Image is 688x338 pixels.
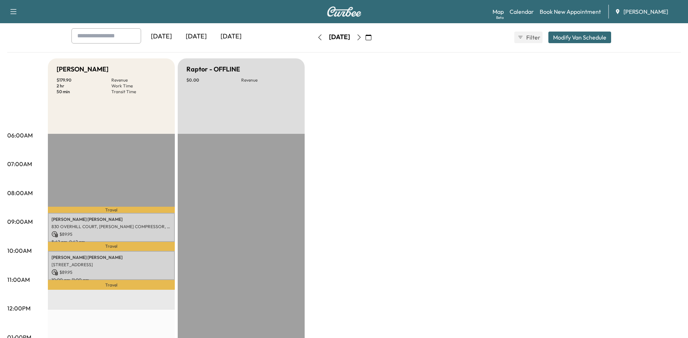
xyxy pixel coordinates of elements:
[496,15,504,20] div: Beta
[48,280,175,290] p: Travel
[7,189,33,197] p: 08:00AM
[186,64,240,74] h5: Raptor - OFFLINE
[510,7,534,16] a: Calendar
[52,217,171,222] p: [PERSON_NAME] [PERSON_NAME]
[52,224,171,230] p: 830 OVERHILL COURT, [PERSON_NAME] COMPRESSOR, [GEOGRAPHIC_DATA], [GEOGRAPHIC_DATA]
[57,77,111,83] p: $ 179.90
[329,33,350,42] div: [DATE]
[52,231,171,238] p: $ 89.95
[526,33,539,42] span: Filter
[57,89,111,95] p: 50 min
[57,64,108,74] h5: [PERSON_NAME]
[52,277,171,283] p: 10:00 am - 11:00 am
[52,239,171,245] p: 8:42 am - 9:42 am
[7,160,32,168] p: 07:00AM
[7,275,30,284] p: 11:00AM
[540,7,601,16] a: Book New Appointment
[327,7,362,17] img: Curbee Logo
[186,77,241,83] p: $ 0.00
[52,262,171,268] p: [STREET_ADDRESS]
[514,32,543,43] button: Filter
[7,131,33,140] p: 06:00AM
[48,242,175,251] p: Travel
[7,217,33,226] p: 09:00AM
[111,77,166,83] p: Revenue
[241,77,296,83] p: Revenue
[179,28,214,45] div: [DATE]
[52,269,171,276] p: $ 89.95
[48,207,175,213] p: Travel
[111,89,166,95] p: Transit Time
[7,304,30,313] p: 12:00PM
[52,255,171,260] p: [PERSON_NAME] [PERSON_NAME]
[144,28,179,45] div: [DATE]
[623,7,668,16] span: [PERSON_NAME]
[111,83,166,89] p: Work Time
[214,28,248,45] div: [DATE]
[57,83,111,89] p: 2 hr
[7,246,32,255] p: 10:00AM
[548,32,611,43] button: Modify Van Schedule
[493,7,504,16] a: MapBeta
